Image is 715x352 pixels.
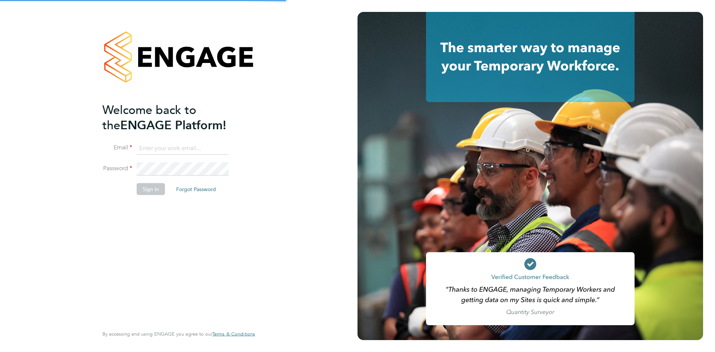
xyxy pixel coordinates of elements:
input: Enter your work email... [137,142,229,155]
h2: ENGAGE Platform! [102,102,248,133]
button: Sign In [137,183,165,195]
label: Email [102,144,132,152]
span: By accessing and using ENGAGE you agree to our [102,331,255,337]
a: Terms & Conditions [212,331,255,337]
button: Forgot Password [170,183,222,195]
span: Welcome back to the [102,102,196,132]
span: Terms & Conditions [212,331,255,337]
label: Password [102,165,132,172]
